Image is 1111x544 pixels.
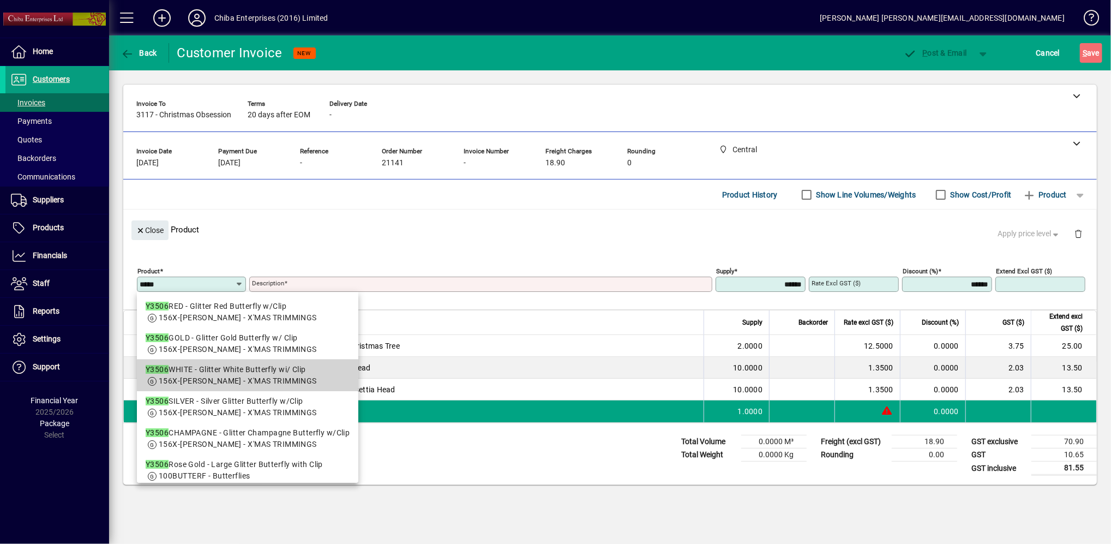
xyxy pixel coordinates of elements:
span: Rate excl GST ($) [844,316,893,328]
span: Backorder [798,316,828,328]
td: 0.0000 [900,335,965,357]
em: Y3506 [146,397,169,405]
button: Save [1080,43,1102,63]
span: [DATE] [218,159,241,168]
mat-label: Description [252,279,284,287]
span: Suppliers [33,195,64,204]
td: Total Volume [676,435,741,449]
td: 13.50 [1031,379,1096,400]
span: Cancel [1036,44,1060,62]
span: Home [33,47,53,56]
span: Extend excl GST ($) [1038,310,1083,334]
mat-option: Y3506 GOLD - Glitter Gold Butterfly w/ Clip [137,328,358,360]
span: - [300,159,302,168]
td: 10.65 [1031,449,1097,462]
span: Supply [742,316,762,328]
td: 3.75 [965,335,1031,357]
button: Delete [1065,220,1091,247]
mat-error: Required [252,292,704,303]
span: 21141 [382,159,404,168]
span: 18.90 [545,159,565,168]
span: 156X-[PERSON_NAME] - X'MAS TRIMMINGS [159,440,317,449]
div: SILVER - Silver Glitter Butterfly w/Clip [146,396,350,407]
td: 0.0000 Kg [741,449,807,462]
span: 3117 - Christmas Obsession [136,111,231,119]
td: Rounding [815,449,892,462]
td: 0.0000 [900,357,965,379]
a: Home [5,38,109,65]
mat-label: Product [137,267,160,275]
mat-label: Rate excl GST ($) [812,279,861,287]
mat-option: Y3506 CHAMPAGNE - Glitter Champagne Butterfly w/Clip [137,423,358,455]
span: 156X-[PERSON_NAME] - X'MAS TRIMMINGS [159,345,317,354]
a: Suppliers [5,187,109,214]
span: Products [33,223,64,232]
div: GOLD - Glitter Gold Butterfly w/ Clip [146,332,350,344]
div: [PERSON_NAME] [PERSON_NAME][EMAIL_ADDRESS][DOMAIN_NAME] [820,9,1065,27]
td: 2.03 [965,357,1031,379]
td: 2.03 [965,379,1031,400]
span: Payments [11,117,52,125]
mat-option: Y3506 SILVER - Silver Glitter Butterfly w/Clip [137,391,358,423]
em: Y3506 [146,333,169,342]
div: RED - Glitter Red Butterfly w/Clip [146,301,350,312]
div: Rose Gold - Large Glitter Butterfly with Clip [146,459,350,470]
span: Apply price level [998,228,1061,240]
label: Show Cost/Profit [948,189,1012,200]
span: Financial Year [31,396,79,405]
button: Back [118,43,160,63]
app-page-header-button: Close [129,225,171,235]
span: S [1083,49,1087,57]
div: Chiba Enterprises (2016) Limited [214,9,328,27]
span: Financials [33,251,67,260]
div: Product [123,210,1097,249]
div: 1.3500 [842,362,893,373]
span: Discount (%) [922,316,959,328]
mat-option: Y3506 WHITE - Glitter White Butterfly wi/ Clip [137,360,358,391]
span: Back [121,49,157,57]
mat-label: Supply [716,267,734,275]
span: Settings [33,334,61,343]
mat-option: Y3506 RED - Glitter Red Butterfly w/Clip [137,296,358,328]
span: P [923,49,928,57]
span: NEW [298,50,311,57]
span: Staff [33,279,50,288]
td: 70.90 [1031,435,1097,449]
td: GST exclusive [966,435,1031,449]
td: GST [966,449,1031,462]
span: Close [136,222,164,240]
em: Y3506 [146,365,169,374]
mat-label: Extend excl GST ($) [996,267,1052,275]
em: Y3506 [146,428,169,437]
a: Staff [5,270,109,297]
a: Communications [5,168,109,186]
mat-label: Discount (%) [903,267,938,275]
td: 25.00 [1031,335,1096,357]
a: Settings [5,326,109,353]
span: Invoices [11,98,45,107]
a: Reports [5,298,109,325]
span: 10.0000 [733,384,762,395]
div: Customer Invoice [177,44,283,62]
span: Product History [722,186,778,204]
span: 10.0000 [733,362,762,373]
span: 156X-[PERSON_NAME] - X'MAS TRIMMINGS [159,313,317,322]
button: Product History [718,185,782,205]
span: - [464,159,466,168]
span: ave [1083,44,1100,62]
span: 2.0000 [738,340,763,351]
a: Financials [5,242,109,270]
button: Apply price level [994,224,1066,244]
td: 0.00 [892,449,957,462]
td: 0.0000 [900,400,965,422]
span: GST ($) [1002,316,1024,328]
td: 0.0000 M³ [741,435,807,449]
div: CHAMPAGNE - Glitter Champagne Butterfly w/Clip [146,427,350,439]
span: Support [33,362,60,371]
span: Backorders [11,154,56,163]
em: Y3506 [146,460,169,469]
span: Package [40,419,69,428]
span: - [329,111,332,119]
a: Payments [5,112,109,130]
span: 156X-[PERSON_NAME] - X'MAS TRIMMINGS [159,376,317,385]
